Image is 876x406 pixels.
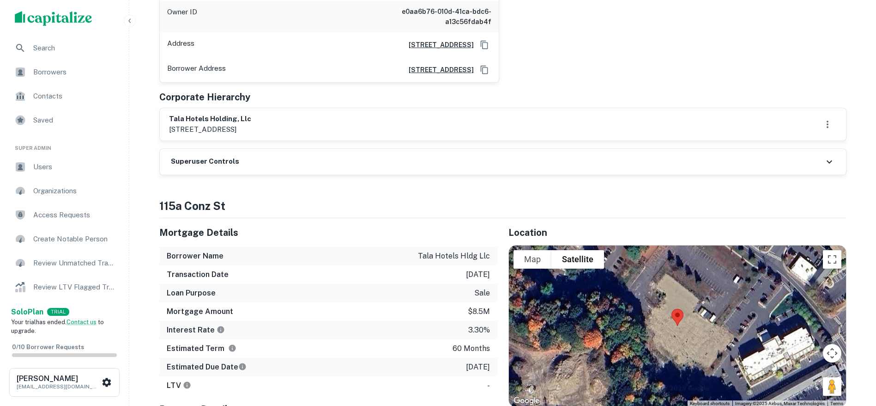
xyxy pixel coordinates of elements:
span: Borrowers [33,67,116,78]
p: $8.5m [468,306,490,317]
span: Imagery ©2025 Airbus, Maxar Technologies [735,401,825,406]
p: sale [474,288,490,299]
span: Organizations [33,185,116,197]
p: [STREET_ADDRESS] [169,124,251,135]
button: Show street map [514,250,551,269]
p: - [487,380,490,391]
p: [DATE] [466,269,490,280]
p: 3.30% [468,325,490,336]
h6: [PERSON_NAME] [17,375,100,382]
a: Organizations [7,180,121,202]
svg: Estimate is based on a standard schedule for this type of loan. [238,363,247,371]
span: Users [33,161,116,172]
img: capitalize-logo.png [15,11,92,26]
span: Saved [33,115,116,126]
a: Contact us [66,319,97,326]
p: Address [167,38,194,52]
h6: Borrower Name [167,251,224,262]
a: Borrowers [7,61,121,83]
p: 60 months [453,343,490,354]
span: Create Notable Person [33,234,116,245]
a: Lender Admin View [7,300,121,322]
span: Contacts [33,91,116,102]
span: Search [33,43,116,54]
a: Search [7,37,121,59]
span: Your trial has ended. to upgrade. [11,319,104,335]
a: Review LTV Flagged Transactions [7,276,121,298]
strong: Solo Plan [11,308,43,316]
button: Map camera controls [823,344,841,363]
li: Super Admin [7,133,121,156]
p: Borrower Address [167,63,226,77]
svg: The interest rates displayed on the website are for informational purposes only and may be report... [217,326,225,334]
span: 0 / 10 Borrower Requests [12,344,84,351]
h5: Location [508,226,846,240]
h6: Mortgage Amount [167,306,233,317]
p: Owner ID [167,6,197,27]
h6: Superuser Controls [171,156,239,167]
h6: Estimated Due Date [167,362,247,373]
span: Review Unmatched Transactions [33,258,116,269]
button: Drag Pegman onto the map to open Street View [823,377,841,396]
a: Review Unmatched Transactions [7,252,121,274]
p: [DATE] [466,362,490,373]
button: Copy Address [477,38,491,52]
h6: e0aa6b76-010d-41ca-bdc6-a13c56fdab4f [381,6,491,27]
button: Copy Address [477,63,491,77]
a: [STREET_ADDRESS] [401,65,474,75]
a: Create Notable Person [7,228,121,250]
p: tala hotels hldg llc [418,251,490,262]
span: Review LTV Flagged Transactions [33,282,116,293]
h6: Transaction Date [167,269,229,280]
a: Terms [830,401,843,406]
h6: tala hotels holding, llc [169,114,251,124]
h6: Loan Purpose [167,288,216,299]
p: [EMAIL_ADDRESS][DOMAIN_NAME] [17,382,100,391]
h4: 115a conz st [159,197,846,214]
h5: Mortgage Details [159,226,497,240]
a: Contacts [7,85,121,107]
a: Saved [7,109,121,131]
button: Toggle fullscreen view [823,250,841,269]
svg: Term is based on a standard schedule for this type of loan. [228,344,236,352]
a: [STREET_ADDRESS] [401,40,474,50]
a: Access Requests [7,204,121,226]
div: TRIAL [47,308,69,316]
h6: LTV [167,380,191,391]
svg: LTVs displayed on the website are for informational purposes only and may be reported incorrectly... [183,381,191,389]
a: Users [7,156,121,178]
iframe: Chat Widget [830,332,876,376]
span: Access Requests [33,209,116,221]
a: SoloPlan [11,307,43,318]
h5: Corporate Hierarchy [159,90,250,104]
h6: Interest Rate [167,325,225,336]
button: [PERSON_NAME][EMAIL_ADDRESS][DOMAIN_NAME] [9,368,120,397]
button: Show satellite imagery [551,250,604,269]
h6: Estimated Term [167,343,236,354]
